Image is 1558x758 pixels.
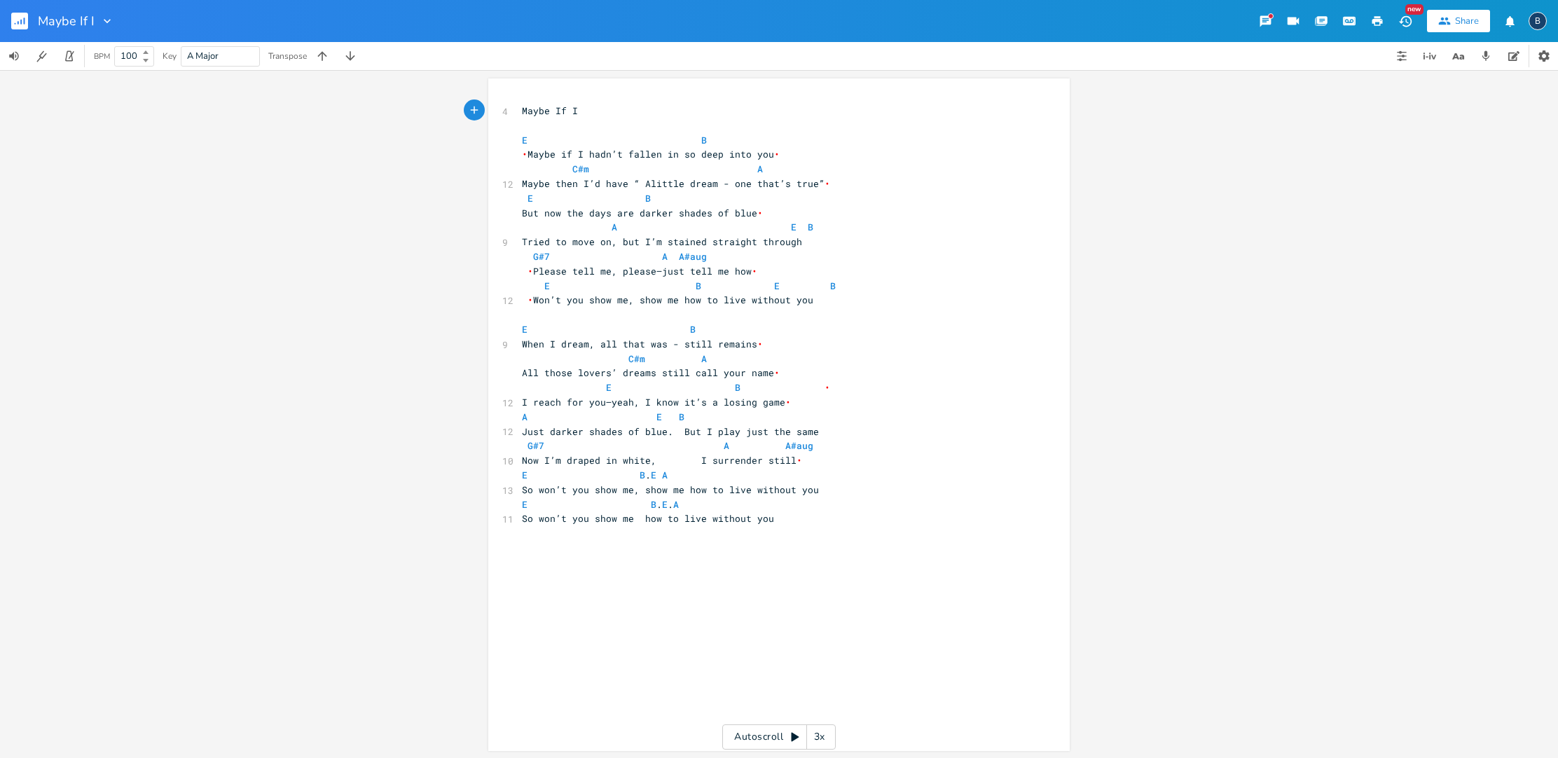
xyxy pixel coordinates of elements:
[522,411,528,423] span: A
[522,338,774,350] span: When I dream, all that was - still remains
[1529,5,1547,37] button: B
[522,148,1026,175] span: Maybe if I hadn’t fallen in so deep into you
[722,724,836,750] div: Autoscroll
[724,439,729,452] span: A
[701,134,707,146] span: B
[522,148,528,160] span: \u2028
[528,294,533,306] span: \u2028
[528,192,533,205] span: E
[640,469,645,481] span: B
[679,250,707,263] span: A#aug
[628,352,645,365] span: C#m
[522,469,528,481] span: E
[522,366,1021,394] span: All those lovers’ dreams still call your name
[268,52,307,60] div: Transpose
[522,265,1021,292] span: Please tell me, please—just tell me how
[522,134,528,146] span: E
[163,52,177,60] div: Key
[662,469,668,481] span: A
[651,498,656,511] span: B
[774,366,780,379] span: \u2028
[522,104,578,117] span: Maybe If I
[528,265,533,277] span: \u2028
[807,724,832,750] div: 3x
[825,381,830,394] span: \u2028
[612,221,617,233] span: A
[522,323,528,336] span: E
[1405,4,1423,15] div: New
[522,235,802,248] span: Tried to move on, but I’m stained straight through
[774,280,780,292] span: E
[38,15,95,27] span: Maybe If I
[757,163,763,175] span: A
[690,323,696,336] span: B
[522,294,813,306] span: Won’t you show me, show me how to live without you
[1529,12,1547,30] div: boywells
[522,498,679,511] span: . .
[522,177,830,190] span: Maybe then I’d have “ Alittle dream - one that’s true”
[522,469,668,481] span: .
[752,265,757,277] span: \u2028
[701,352,707,365] span: A
[533,250,550,263] span: G#7
[785,439,813,452] span: A#aug
[808,221,813,233] span: B
[1455,15,1479,27] div: Share
[656,411,662,423] span: E
[651,469,656,481] span: E
[679,411,684,423] span: B
[830,280,836,292] span: B
[572,163,589,175] span: C#m
[522,425,819,438] span: Just darker shades of blue. But I play just the same
[662,250,668,263] span: A
[797,454,802,467] span: \u2028
[528,439,544,452] span: G#7
[774,148,780,160] span: \u2028
[735,381,740,394] span: B
[791,221,797,233] span: E
[522,498,528,511] span: E
[544,280,550,292] span: E
[662,498,668,511] span: E
[522,396,791,408] span: I reach for you—yeah, I know it’s a losing game
[696,280,701,292] span: B
[522,483,819,496] span: So won’t you show me, show me how to live without you
[757,338,763,350] span: \u2028
[645,192,651,205] span: B
[825,177,830,190] span: \u2028
[785,396,791,408] span: \u2028
[606,381,612,394] span: E
[187,50,219,62] span: A Major
[1391,8,1419,34] button: New
[757,207,763,219] span: \u2028
[673,498,679,511] span: A
[94,53,110,60] div: BPM
[522,207,1026,234] span: But now the days are darker shades of blue
[1427,10,1490,32] button: Share
[522,512,774,525] span: So won’t you show me how to live without you
[522,454,825,467] span: Now I’m draped in white, I surrender still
